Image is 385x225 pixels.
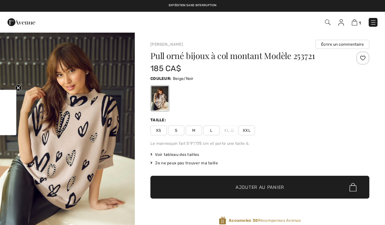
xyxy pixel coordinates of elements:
[325,20,331,25] img: Recherche
[349,183,357,191] img: Bag.svg
[236,184,284,191] span: Ajouter au panier
[8,19,35,25] a: 1ère Avenue
[316,40,369,49] button: Écrire un commentaire
[168,126,184,135] span: S
[151,86,168,111] div: Beige/Noir
[359,21,361,25] span: 1
[15,85,22,91] button: Close teaser
[229,218,258,223] strong: Accumulez 30
[203,126,220,135] span: L
[231,129,234,132] img: ring-m.svg
[352,18,361,26] a: 1
[150,64,181,73] span: 185 CA$
[239,126,255,135] span: XXL
[150,76,171,81] span: Couleur:
[8,16,35,29] img: 1ère Avenue
[150,160,369,166] div: Je ne peux pas trouver ma taille
[150,117,167,123] div: Taille:
[173,76,194,81] span: Beige/Noir
[186,126,202,135] span: M
[150,126,167,135] span: XS
[338,19,344,26] img: Mes infos
[150,52,333,60] h1: Pull orné bijoux à col montant Modèle 253721
[229,217,301,223] span: Récompenses Avenue
[150,141,369,146] div: Le mannequin fait 5'9"/175 cm et porte une taille 6.
[221,126,237,135] span: XL
[352,19,357,25] img: Panier d'achat
[219,216,226,225] img: Récompenses Avenue
[150,176,369,199] button: Ajouter au panier
[150,42,183,47] a: [PERSON_NAME]
[150,152,199,157] span: Voir tableau des tailles
[370,19,377,26] img: Menu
